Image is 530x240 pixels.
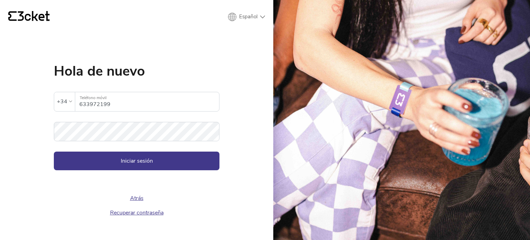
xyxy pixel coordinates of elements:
g: {' '} [8,11,17,21]
a: Recuperar contraseña [110,209,164,217]
label: Contraseña [54,122,219,133]
label: Teléfono móvil [75,92,219,104]
div: +34 [57,96,67,107]
button: Iniciar sesión [54,152,219,170]
input: Teléfono móvil [79,92,219,111]
h1: Hola de nuevo [54,64,219,78]
a: {' '} [8,11,50,23]
a: Atrás [130,194,144,202]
